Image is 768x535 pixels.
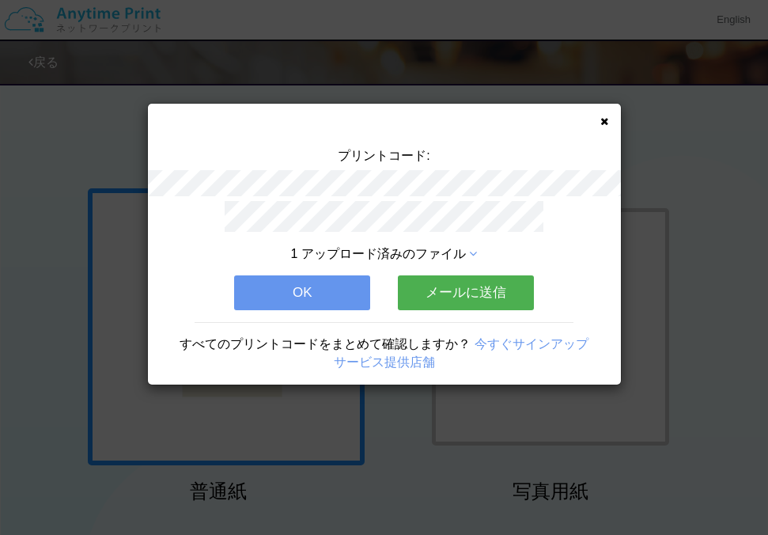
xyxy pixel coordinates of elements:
[180,337,471,351] span: すべてのプリントコードをまとめて確認しますか？
[338,149,429,162] span: プリントコード:
[334,355,435,369] a: サービス提供店舗
[475,337,588,351] a: 今すぐサインアップ
[291,247,466,260] span: 1 アップロード済みのファイル
[398,275,534,310] button: メールに送信
[234,275,370,310] button: OK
